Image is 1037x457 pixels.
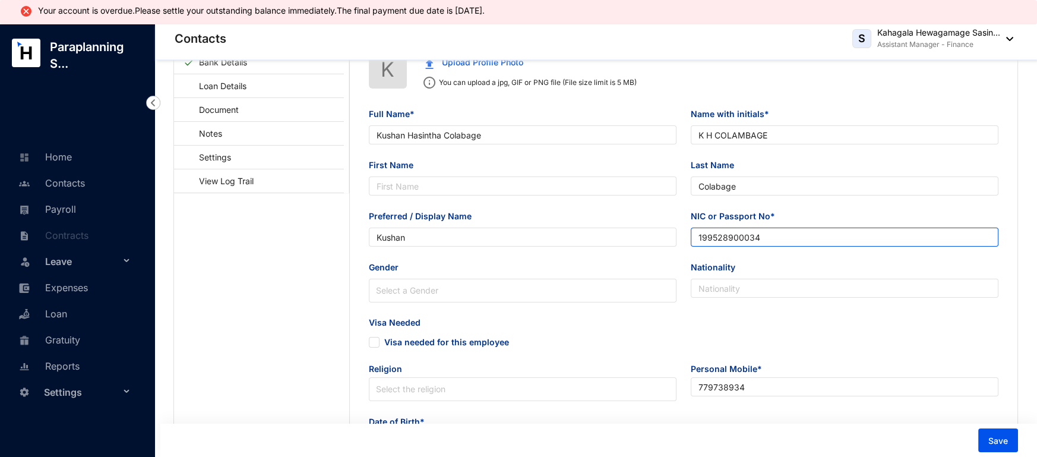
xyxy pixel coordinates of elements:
[691,228,998,247] input: NIC or Passport No*
[184,169,258,193] a: View Log Trail
[691,177,998,196] input: Last Name
[691,279,998,298] input: Nationality
[691,210,783,223] label: NIC or Passport No*
[19,335,30,346] img: gratuity-unselected.a8c340787eea3cf492d7.svg
[184,121,226,146] a: Notes
[15,229,88,241] a: Contracts
[369,125,676,144] input: Full Name*
[19,178,30,189] img: people-unselected.118708e94b43a90eceab.svg
[15,360,80,372] a: Reports
[10,352,140,379] li: Reports
[19,152,30,163] img: home-unselected.a29eae3204392db15eaf.svg
[15,334,80,346] a: Gratuity
[369,210,480,223] label: Preferred / Display Name
[146,96,160,110] img: nav-icon-left.19a07721e4dec06a274f6d07517f07b7.svg
[369,228,676,247] input: Preferred / Display Name
[19,256,31,267] img: leave-unselected.2934df6273408c3f84d9.svg
[19,204,30,215] img: payroll-unselected.b590312f920e76f0c668.svg
[691,108,777,121] label: Name with initials*
[15,282,88,294] a: Expenses
[10,326,140,352] li: Gratuity
[858,33,865,44] span: S
[45,250,120,273] span: Leave
[19,231,30,241] img: contract-unselected.99e2b2107c0a7dd48938.svg
[369,261,407,274] label: Gender
[691,261,744,274] label: Nationality
[15,308,67,320] a: Loan
[19,361,30,372] img: report-unselected.e6a6b4230fc7da01f883.svg
[194,50,252,74] a: Bank Details
[381,53,394,85] span: K
[691,377,998,396] input: Enter mobile number
[369,363,676,377] span: Religion
[369,337,380,348] span: Visa needed for this employee
[44,380,120,404] span: Settings
[15,203,76,215] a: Payroll
[40,39,154,72] p: Paraplanning S...
[877,39,1000,51] p: Assistant Manager - Finance
[425,59,434,69] img: upload.c0f81fc875f389a06f631e1c6d8834da.svg
[691,363,998,377] span: Personal Mobile*
[175,30,226,47] p: Contacts
[10,169,140,196] li: Contacts
[10,274,140,300] li: Expenses
[423,77,435,89] img: info.ad751165ce926853d1d36026adaaebbf.svg
[369,108,423,121] label: Full Name*
[184,97,243,122] a: Document
[38,6,491,15] li: Your account is overdue.Please settle your outstanding balance immediately.The final payment due ...
[988,435,1008,447] span: Save
[10,143,140,169] li: Home
[435,77,637,89] p: You can upload a jpg, GIF or PNG file (File size limit is 5 MB)
[384,337,509,349] span: Visa needed for this employee
[10,196,140,222] li: Payroll
[15,177,85,189] a: Contacts
[369,159,422,172] label: First Name
[877,27,1000,39] p: Kahagala Hewagamage Sasin...
[19,283,30,294] img: expense-unselected.2edcf0507c847f3e9e96.svg
[10,300,140,326] li: Loan
[19,387,30,398] img: settings-unselected.1febfda315e6e19643a1.svg
[369,317,676,331] span: Visa Needed
[416,51,532,74] button: Upload Profile Photo
[15,151,72,163] a: Home
[1000,37,1013,41] img: dropdown-black.8e83cc76930a90b1a4fdb6d089b7bf3a.svg
[184,145,235,169] a: Settings
[19,309,30,320] img: loan-unselected.d74d20a04637f2d15ab5.svg
[369,177,676,196] input: First Name
[691,125,998,144] input: Name with initials*
[184,74,251,98] a: Loan Details
[978,428,1018,452] button: Save
[691,159,742,172] label: Last Name
[19,4,33,18] img: alert-icon-error.ae2eb8c10aa5e3dc951a89517520af3a.svg
[442,56,523,69] span: Upload Profile Photo
[10,222,140,248] li: Contracts
[369,415,433,428] label: Date of Birth*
